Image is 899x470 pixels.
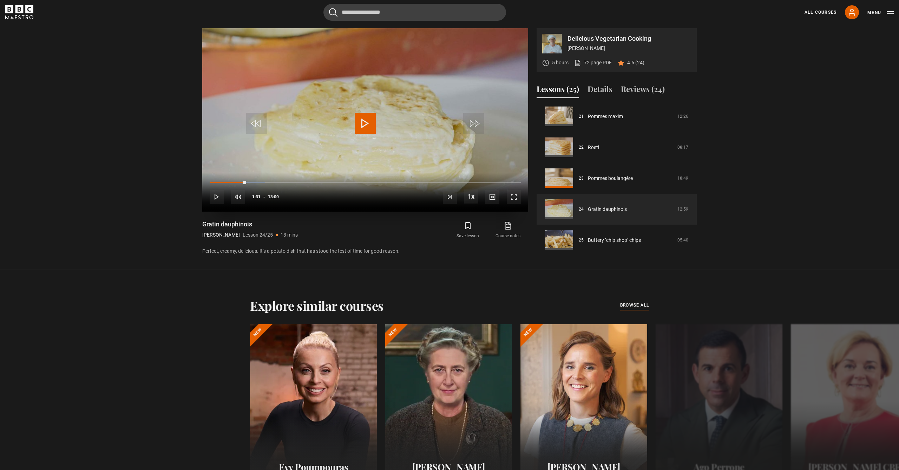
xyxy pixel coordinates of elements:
p: 5 hours [552,59,569,66]
p: Perfect, creamy, delicious. It’s a potato dish that has stood the test of time for good reason. [202,247,528,255]
a: Gratin dauphinois [588,206,627,213]
div: Progress Bar [210,182,521,184]
h2: Explore similar courses [250,298,384,313]
button: Next Lesson [443,190,457,204]
span: 13:00 [268,191,279,203]
button: Lessons (25) [537,83,579,98]
p: [PERSON_NAME] [202,231,240,239]
a: Pommes boulangère [588,175,633,182]
a: Course notes [488,220,528,240]
button: Play [210,190,224,204]
p: Delicious Vegetarian Cooking [567,36,691,42]
svg: BBC Maestro [5,5,33,19]
button: Toggle navigation [867,9,894,16]
p: Lesson 24/25 [243,231,273,239]
button: Submit the search query [329,8,337,17]
a: All Courses [805,9,836,15]
input: Search [323,4,506,21]
button: Captions [485,190,499,204]
p: 4.6 (24) [627,59,644,66]
button: Save lesson [448,220,488,240]
button: Reviews (24) [621,83,665,98]
button: Fullscreen [507,190,521,204]
a: Buttery ‘chip shop’ chips [588,237,641,244]
button: Details [588,83,612,98]
p: 13 mins [281,231,298,239]
span: browse all [620,302,649,309]
span: - [263,194,265,199]
video-js: Video Player [202,28,528,212]
a: 72 page PDF [574,59,612,66]
a: Pommes maxim [588,113,623,120]
h1: Gratin dauphinois [202,220,298,228]
span: 1:31 [252,191,261,203]
a: browse all [620,302,649,309]
button: Playback Rate [464,189,478,204]
button: Mute [231,190,245,204]
p: [PERSON_NAME] [567,45,691,52]
a: Rösti [588,144,599,151]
